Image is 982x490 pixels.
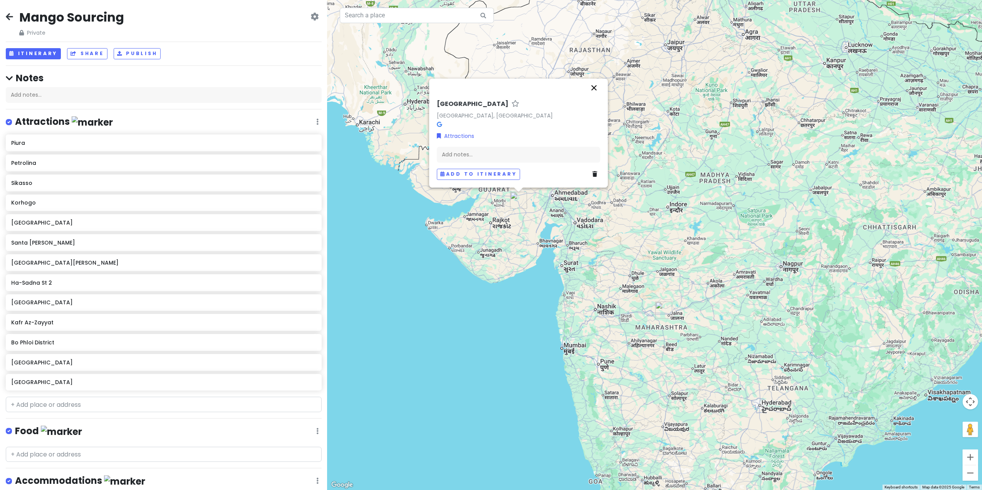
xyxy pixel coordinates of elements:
i: Google Maps [437,122,442,127]
h4: Notes [6,72,322,84]
button: Share [67,48,107,59]
a: Terms (opens in new tab) [969,485,980,489]
span: Map data ©2025 Google [922,485,964,489]
button: Add to itinerary [437,169,520,180]
h6: [GEOGRAPHIC_DATA] [11,219,316,226]
h6: [GEOGRAPHIC_DATA] [11,359,316,366]
h6: Piura [11,139,316,146]
img: marker [104,475,145,487]
a: [GEOGRAPHIC_DATA], [GEOGRAPHIC_DATA] [437,112,553,119]
h2: Mango Sourcing [19,9,124,25]
h6: Sikasso [11,180,316,186]
span: Private [19,29,124,37]
button: Map camera controls [963,394,978,409]
h4: Accommodations [15,475,145,487]
h6: Ha-Sadna St 2 [11,279,316,286]
h4: Attractions [15,116,113,128]
div: Gujarat [507,189,530,212]
button: Zoom in [963,450,978,465]
img: Google [329,480,355,490]
input: + Add place or address [6,397,322,412]
a: Open this area in Google Maps (opens a new window) [329,480,355,490]
button: Zoom out [963,465,978,481]
img: marker [41,426,82,438]
h6: [GEOGRAPHIC_DATA] [11,379,316,386]
h6: Bo Phloi District [11,339,316,346]
a: Star place [512,100,519,108]
input: Search a place [340,8,494,23]
button: Publish [114,48,161,59]
h6: Korhogo [11,199,316,206]
h6: Petrolina [11,159,316,166]
h6: [GEOGRAPHIC_DATA] [437,100,509,108]
h6: Kafr Az-Zayyat [11,319,316,326]
div: Maharashtra [652,299,675,322]
button: Drag Pegman onto the map to open Street View [963,422,978,437]
a: Attractions [437,132,474,140]
div: Add notes... [6,87,322,103]
h6: [GEOGRAPHIC_DATA][PERSON_NAME] [11,259,316,266]
h6: Santa [PERSON_NAME] [11,239,316,246]
h4: Food [15,425,82,438]
button: Close [585,79,603,97]
button: Keyboard shortcuts [885,485,918,490]
div: Add notes... [437,147,600,163]
img: marker [72,116,113,128]
button: Itinerary [6,48,61,59]
input: + Add place or address [6,447,322,462]
a: Delete place [593,170,600,179]
h6: [GEOGRAPHIC_DATA] [11,299,316,306]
